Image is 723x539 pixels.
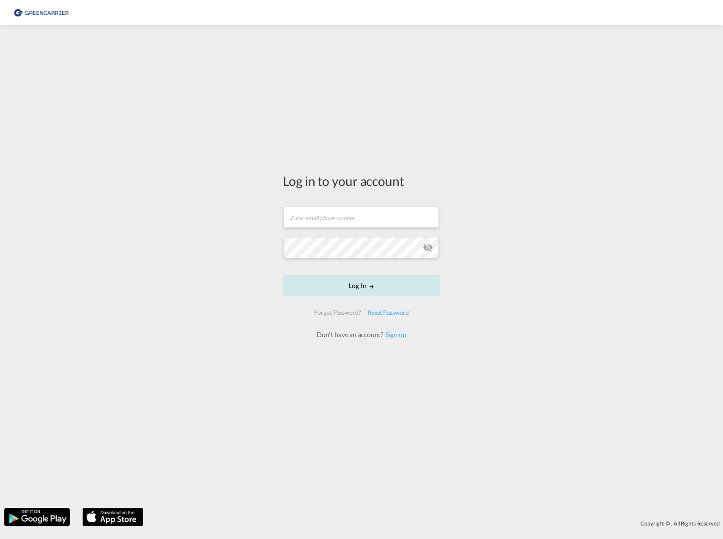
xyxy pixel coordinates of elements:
[307,330,415,339] div: Don't have an account?
[423,242,433,253] md-icon: icon-eye-off
[284,207,439,228] input: Enter email/phone number
[82,507,144,527] img: apple.png
[383,330,406,338] a: Sign up
[3,507,71,527] img: google.png
[311,305,364,320] div: Forgot Password?
[364,305,412,320] div: Reset Password
[283,172,440,190] div: Log in to your account
[13,3,70,22] img: 609dfd708afe11efa14177256b0082fb.png
[148,516,723,531] div: Copyright © . All Rights Reserved
[283,275,440,296] button: LOGIN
